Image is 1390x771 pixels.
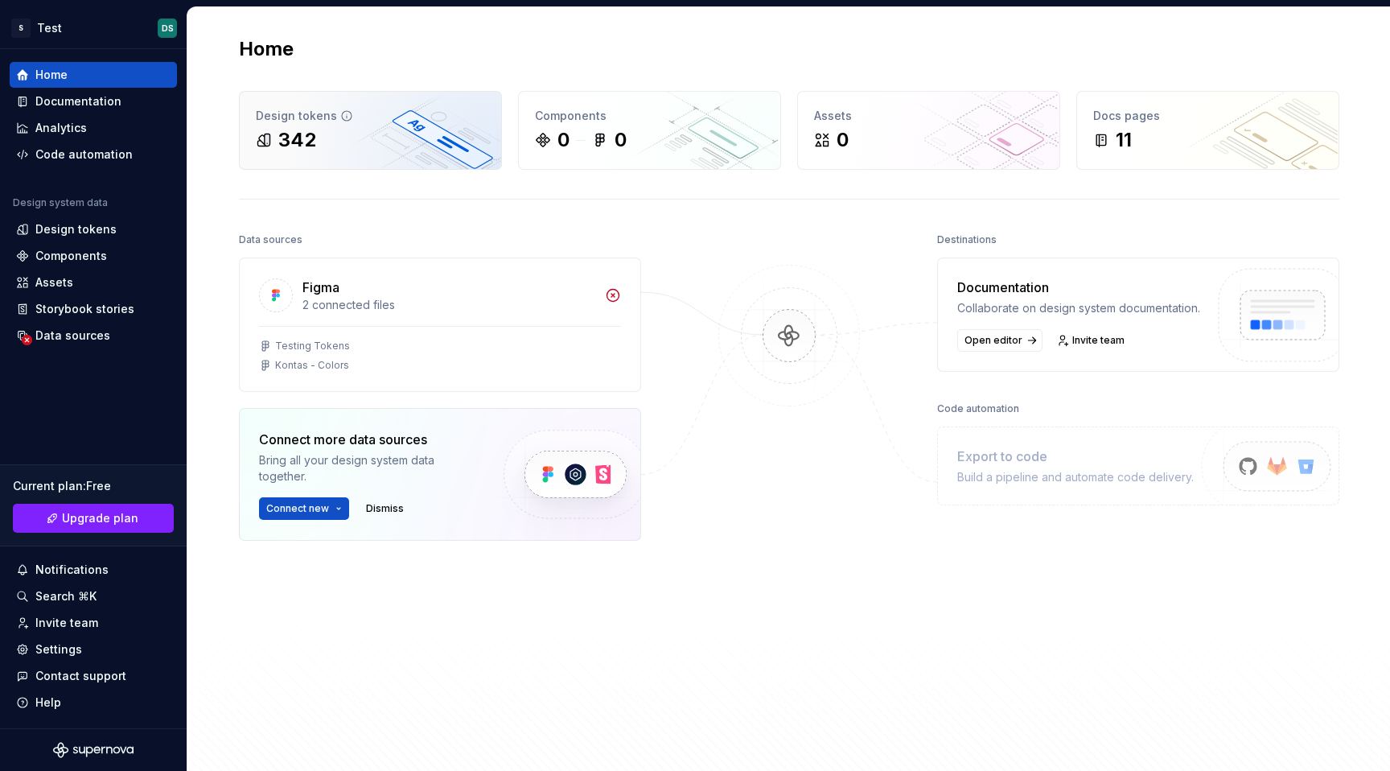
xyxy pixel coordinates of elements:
[557,127,570,153] div: 0
[239,258,641,392] a: Figma2 connected filesTesting TokensKontas - Colors
[35,67,68,83] div: Home
[359,497,411,520] button: Dismiss
[259,430,476,449] div: Connect more data sources
[13,504,174,533] a: Upgrade plan
[239,36,294,62] h2: Home
[302,278,339,297] div: Figma
[35,301,134,317] div: Storybook stories
[10,243,177,269] a: Components
[239,229,302,251] div: Data sources
[275,359,349,372] div: Kontas - Colors
[837,127,849,153] div: 0
[10,296,177,322] a: Storybook stories
[957,447,1194,466] div: Export to code
[256,108,485,124] div: Design tokens
[162,22,174,35] div: DS
[957,300,1200,316] div: Collaborate on design system documentation.
[10,323,177,348] a: Data sources
[535,108,764,124] div: Components
[62,510,138,526] span: Upgrade plan
[518,91,781,170] a: Components00
[957,278,1200,297] div: Documentation
[957,469,1194,485] div: Build a pipeline and automate code delivery.
[1072,334,1125,347] span: Invite team
[35,328,110,344] div: Data sources
[37,20,62,36] div: Test
[10,557,177,583] button: Notifications
[964,334,1022,347] span: Open editor
[278,127,316,153] div: 342
[35,615,98,631] div: Invite team
[1076,91,1339,170] a: Docs pages11
[35,668,126,684] div: Contact support
[615,127,627,153] div: 0
[10,690,177,715] button: Help
[259,497,349,520] button: Connect new
[797,91,1060,170] a: Assets0
[957,329,1042,352] a: Open editor
[266,502,329,515] span: Connect new
[937,229,997,251] div: Destinations
[10,663,177,689] button: Contact support
[259,452,476,484] div: Bring all your design system data together.
[10,62,177,88] a: Home
[3,10,183,45] button: STestDS
[814,108,1043,124] div: Assets
[302,297,595,313] div: 2 connected files
[10,89,177,114] a: Documentation
[10,583,177,609] button: Search ⌘K
[35,93,121,109] div: Documentation
[35,274,73,291] div: Assets
[35,562,109,578] div: Notifications
[35,120,87,136] div: Analytics
[35,695,61,711] div: Help
[366,502,404,515] span: Dismiss
[53,742,134,758] svg: Supernova Logo
[937,398,1019,420] div: Code automation
[10,142,177,167] a: Code automation
[13,478,174,494] div: Current plan : Free
[35,221,117,237] div: Design tokens
[1093,108,1322,124] div: Docs pages
[35,641,82,658] div: Settings
[35,248,107,264] div: Components
[11,19,31,38] div: S
[10,216,177,242] a: Design tokens
[10,637,177,662] a: Settings
[1116,127,1132,153] div: 11
[10,270,177,295] a: Assets
[35,146,133,163] div: Code automation
[10,115,177,141] a: Analytics
[275,340,350,353] div: Testing Tokens
[1052,329,1132,352] a: Invite team
[10,610,177,636] a: Invite team
[35,588,97,604] div: Search ⌘K
[239,91,502,170] a: Design tokens342
[13,196,108,209] div: Design system data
